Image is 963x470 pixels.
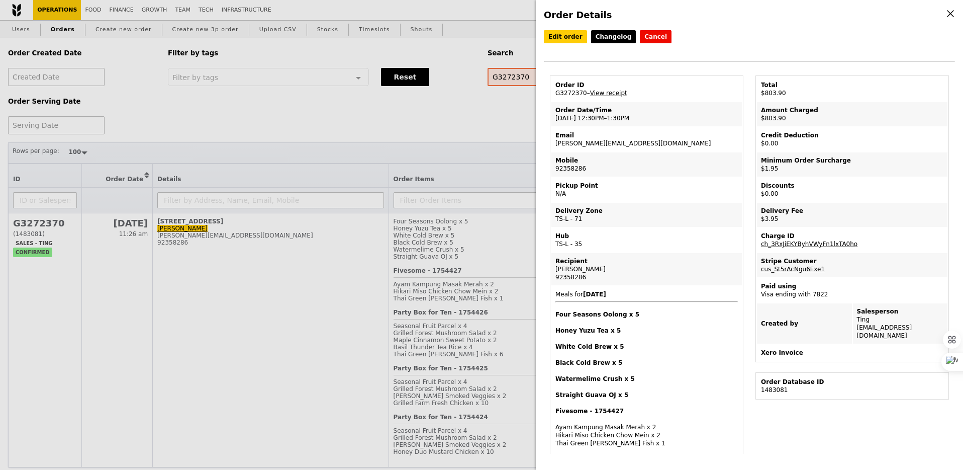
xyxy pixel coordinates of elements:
[544,10,612,20] span: Order Details
[761,156,943,165] div: Minimum Order Surcharge
[555,359,738,367] h4: Black Cold Brew x 5
[555,156,738,165] div: Mobile
[555,232,738,240] div: Hub
[761,282,943,290] div: Paid using
[583,291,606,298] b: [DATE]
[591,30,636,43] a: Changelog
[757,203,947,227] td: $3.95
[555,257,738,265] div: Recipient
[757,102,947,126] td: $803.90
[555,310,738,319] h4: Four Seasons Oolong x 5
[857,307,944,316] div: Salesperson
[555,375,738,383] h4: Watermelime Crush x 5
[551,203,742,227] td: TS-L - 71
[551,178,742,202] td: N/A
[555,391,738,399] h4: Straight Guava OJ x 5
[551,228,742,252] td: TS-L - 35
[587,90,590,97] span: –
[757,152,947,177] td: $1.95
[761,378,943,386] div: Order Database ID
[757,127,947,151] td: $0.00
[551,152,742,177] td: 92358286
[853,303,948,344] td: Ting [EMAIL_ADDRESS][DOMAIN_NAME]
[761,131,943,139] div: Credit Deduction
[551,127,742,151] td: [PERSON_NAME][EMAIL_ADDRESS][DOMAIN_NAME]
[544,30,587,43] a: Edit order
[757,77,947,101] td: $803.90
[761,232,943,240] div: Charge ID
[555,131,738,139] div: Email
[555,407,738,447] div: Ayam Kampung Masak Merah x 2 Hikari Miso Chicken Chow Mein x 2 Thai Green [PERSON_NAME] Fish x 1
[761,207,943,215] div: Delivery Fee
[555,81,738,89] div: Order ID
[757,374,947,398] td: 1483081
[761,349,943,357] div: Xero Invoice
[555,265,738,273] div: [PERSON_NAME]
[761,106,943,114] div: Amount Charged
[761,182,943,190] div: Discounts
[551,77,742,101] td: G3272370
[555,273,738,281] div: 92358286
[555,182,738,190] div: Pickup Point
[761,320,848,328] div: Created by
[761,257,943,265] div: Stripe Customer
[640,30,671,43] button: Cancel
[761,266,825,273] a: cus_St5rAcNgu6Exe1
[761,81,943,89] div: Total
[555,407,738,415] h4: Fivesome - 1754427
[555,343,738,351] h4: White Cold Brew x 5
[757,178,947,202] td: $0.00
[590,90,627,97] a: View receipt
[551,102,742,126] td: [DATE] 12:30PM–1:30PM
[761,241,857,248] a: ch_3RxJiEKYByhVWyFn1lxTA0ho
[757,278,947,302] td: Visa ending with 7822
[555,106,738,114] div: Order Date/Time
[555,327,738,335] h4: Honey Yuzu Tea x 5
[555,207,738,215] div: Delivery Zone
